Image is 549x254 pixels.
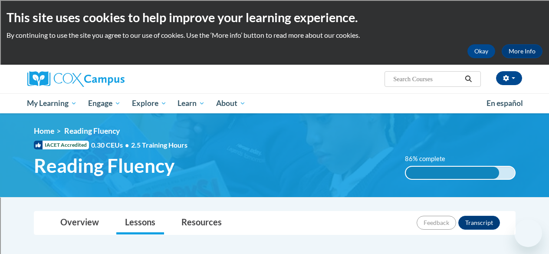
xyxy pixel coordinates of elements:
a: En español [481,94,529,112]
button: Search [462,74,475,84]
a: About [210,93,251,113]
span: • [125,141,129,149]
a: Cox Campus [27,71,184,87]
span: About [216,98,246,109]
span: Reading Fluency [34,154,174,177]
span: My Learning [27,98,77,109]
iframe: Button to launch messaging window [514,219,542,247]
img: Cox Campus [27,71,125,87]
div: 86% complete [406,167,500,179]
span: Explore [132,98,167,109]
span: En español [487,99,523,108]
a: Explore [126,93,172,113]
a: Learn [172,93,210,113]
input: Search Courses [392,74,462,84]
span: 2.5 Training Hours [131,141,187,149]
a: Home [34,126,54,135]
span: Learn [178,98,205,109]
a: Engage [82,93,126,113]
span: IACET Accredited [34,141,89,149]
span: 0.30 CEUs [91,140,131,150]
span: Engage [88,98,121,109]
span: Reading Fluency [64,126,120,135]
label: 86% complete [405,154,455,164]
button: Account Settings [496,71,522,85]
div: Main menu [21,93,529,113]
a: My Learning [22,93,83,113]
